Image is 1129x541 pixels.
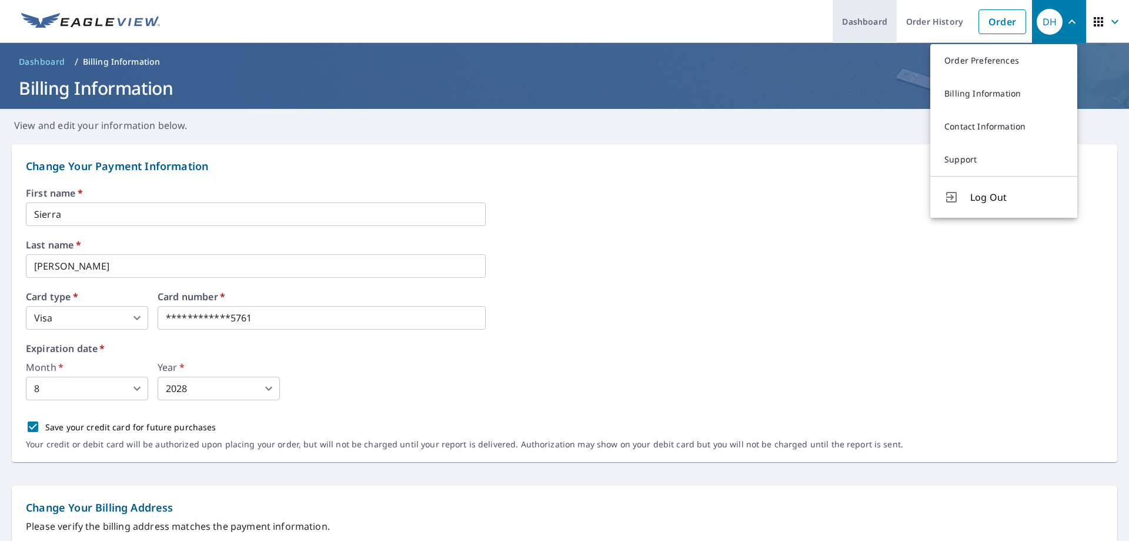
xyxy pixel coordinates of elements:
[930,110,1077,143] a: Contact Information
[26,188,1103,198] label: First name
[14,76,1115,100] h1: Billing Information
[19,56,65,68] span: Dashboard
[45,421,216,433] p: Save your credit card for future purchases
[970,190,1063,204] span: Log Out
[26,363,148,372] label: Month
[26,377,148,400] div: 8
[83,56,161,68] p: Billing Information
[930,143,1077,176] a: Support
[158,377,280,400] div: 2028
[26,500,1103,516] p: Change Your Billing Address
[978,9,1026,34] a: Order
[158,363,280,372] label: Year
[26,344,1103,353] label: Expiration date
[26,306,148,330] div: Visa
[26,439,903,450] p: Your credit or debit card will be authorized upon placing your order, but will not be charged unt...
[26,240,1103,250] label: Last name
[930,77,1077,110] a: Billing Information
[21,13,160,31] img: EV Logo
[930,176,1077,218] button: Log Out
[14,52,70,71] a: Dashboard
[26,292,148,301] label: Card type
[1037,9,1063,35] div: DH
[158,292,486,301] label: Card number
[26,158,1103,174] p: Change Your Payment Information
[26,519,1103,533] p: Please verify the billing address matches the payment information.
[14,52,1115,71] nav: breadcrumb
[930,44,1077,77] a: Order Preferences
[75,55,78,69] li: /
